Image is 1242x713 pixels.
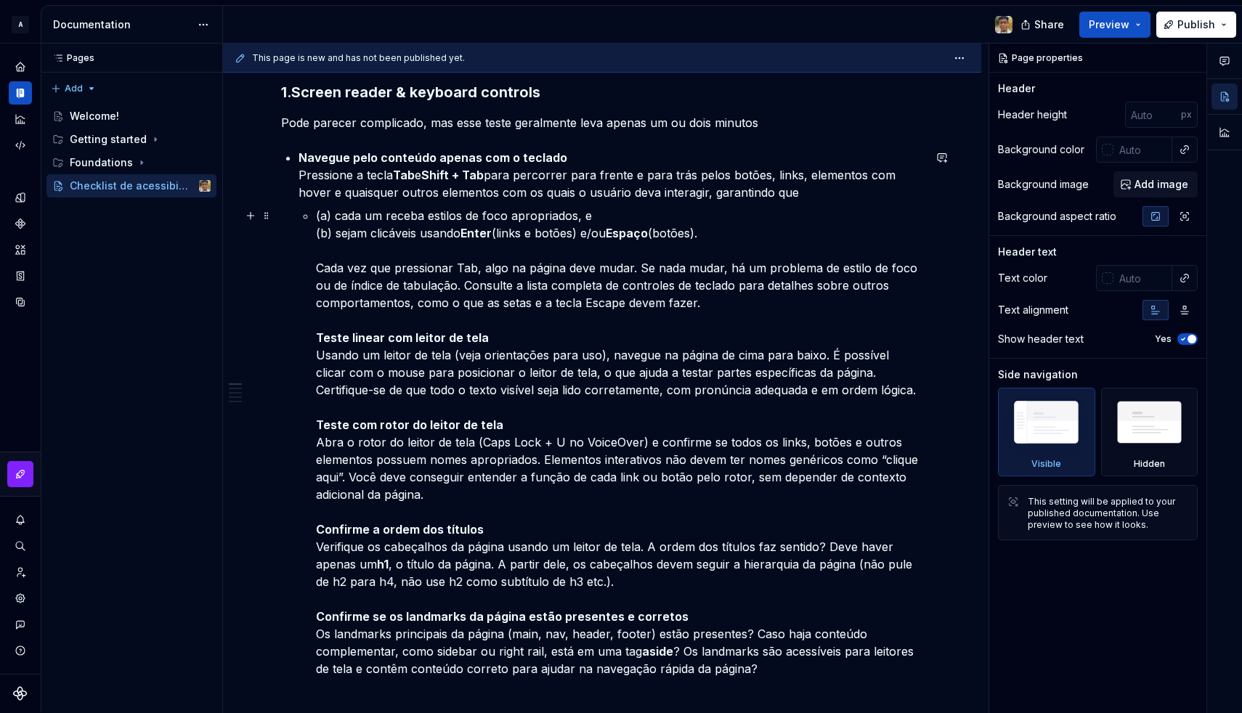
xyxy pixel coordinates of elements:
[9,508,32,531] button: Notifications
[998,367,1078,382] div: Side navigation
[299,149,923,201] p: Pressione a tecla e para percorrer para frente e para trás pelos botões, links, elementos com hov...
[642,644,673,659] strong: aside
[53,17,190,32] div: Documentation
[377,557,389,571] strong: h1
[1113,171,1198,197] button: Add image
[70,132,147,147] div: Getting started
[9,212,32,235] a: Components
[316,207,923,695] p: (a) cada um receba estilos de foco apropriados, e (b) sejam clicáveis usando (links e botões) e/o...
[1134,458,1165,470] div: Hidden
[1034,17,1064,32] span: Share
[70,109,119,123] div: Welcome!
[3,9,38,40] button: A
[1031,458,1061,470] div: Visible
[998,81,1035,96] div: Header
[281,114,923,131] p: Pode parecer complicado, mas esse teste geralmente leva apenas um ou dois minutos
[1155,333,1172,345] label: Yes
[998,209,1116,224] div: Background aspect ratio
[998,177,1089,192] div: Background image
[299,150,567,165] strong: Navegue pelo conteúdo apenas com o teclado
[998,271,1047,285] div: Text color
[9,290,32,314] a: Data sources
[65,83,83,94] span: Add
[1181,109,1192,121] p: px
[13,686,28,701] svg: Supernova Logo
[199,180,211,192] img: Andy
[606,226,648,240] strong: Espaço
[9,264,32,288] a: Storybook stories
[9,587,32,610] a: Settings
[1125,102,1181,128] input: Auto
[9,534,32,558] button: Search ⌘K
[252,52,465,64] span: This page is new and has not been published yet.
[1028,496,1188,531] div: This setting will be applied to your published documentation. Use preview to see how it looks.
[70,155,133,170] div: Foundations
[995,16,1012,33] img: Andy
[1156,12,1236,38] button: Publish
[998,142,1084,157] div: Background color
[998,332,1084,346] div: Show header text
[393,168,415,182] strong: Tab
[316,609,689,624] strong: Confirme se os landmarks da página estão presentes e corretos
[316,417,503,432] strong: Teste com rotor do leitor de tela
[998,388,1095,476] div: Visible
[46,174,216,197] a: Checklist de acessibilidadeAndy
[9,186,32,209] a: Design tokens
[46,105,216,128] a: Welcome!
[1079,12,1150,38] button: Preview
[9,81,32,105] a: Documentation
[998,107,1067,122] div: Header height
[1177,17,1215,32] span: Publish
[46,78,101,99] button: Add
[998,245,1057,259] div: Header text
[46,105,216,197] div: Page tree
[460,226,492,240] strong: Enter
[70,179,190,193] div: Checklist de acessibilidade
[46,151,216,174] div: Foundations
[1113,137,1172,163] input: Auto
[1101,388,1198,476] div: Hidden
[9,613,32,636] button: Contact support
[998,303,1068,317] div: Text alignment
[1135,177,1188,192] span: Add image
[281,82,923,102] h3: Screen reader & keyboard controls
[9,561,32,584] a: Invite team
[9,238,32,261] a: Assets
[46,52,94,64] div: Pages
[1089,17,1129,32] span: Preview
[9,107,32,131] a: Analytics
[316,330,489,345] strong: Teste linear com leitor de tela
[1013,12,1073,38] button: Share
[1113,265,1172,291] input: Auto
[46,128,216,151] div: Getting started
[12,16,29,33] div: A
[316,522,484,537] strong: Confirme a ordem dos títulos
[9,134,32,157] a: Code automation
[9,55,32,78] a: Home
[421,168,484,182] strong: Shift + Tab
[281,83,291,101] strong: 1.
